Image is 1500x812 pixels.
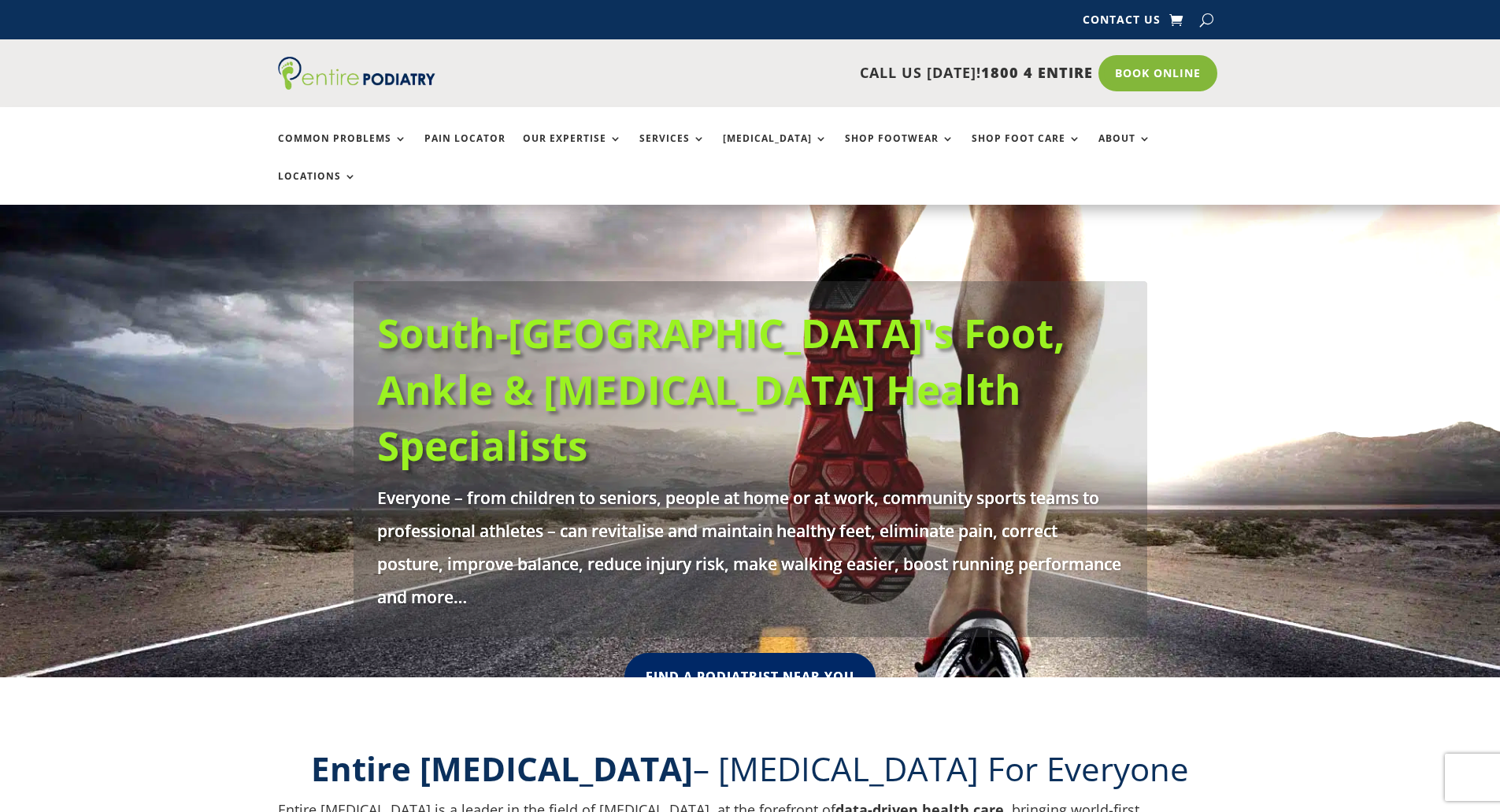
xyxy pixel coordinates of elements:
[845,133,954,167] a: Shop Footwear
[1098,133,1151,167] a: About
[278,171,357,205] a: Locations
[424,133,506,167] a: Pain Locator
[639,133,706,167] a: Services
[278,77,435,93] a: Entire Podiatry
[972,133,1081,167] a: Shop Foot Care
[624,653,876,701] a: Find A Podiatrist Near You
[278,133,407,167] a: Common Problems
[981,63,1093,82] span: 1800 4 ENTIRE
[723,133,828,167] a: [MEDICAL_DATA]
[1083,14,1161,32] a: Contact Us
[311,746,693,791] b: Entire [MEDICAL_DATA]
[278,57,435,90] img: logo (1)
[1098,55,1217,91] a: Book Online
[523,133,622,167] a: Our Expertise
[278,746,1223,800] h2: – [MEDICAL_DATA] For Everyone
[377,481,1124,614] p: Everyone – from children to seniors, people at home or at work, community sports teams to profess...
[377,305,1065,473] a: South-[GEOGRAPHIC_DATA]'s Foot, Ankle & [MEDICAL_DATA] Health Specialists
[496,63,1093,83] p: CALL US [DATE]!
